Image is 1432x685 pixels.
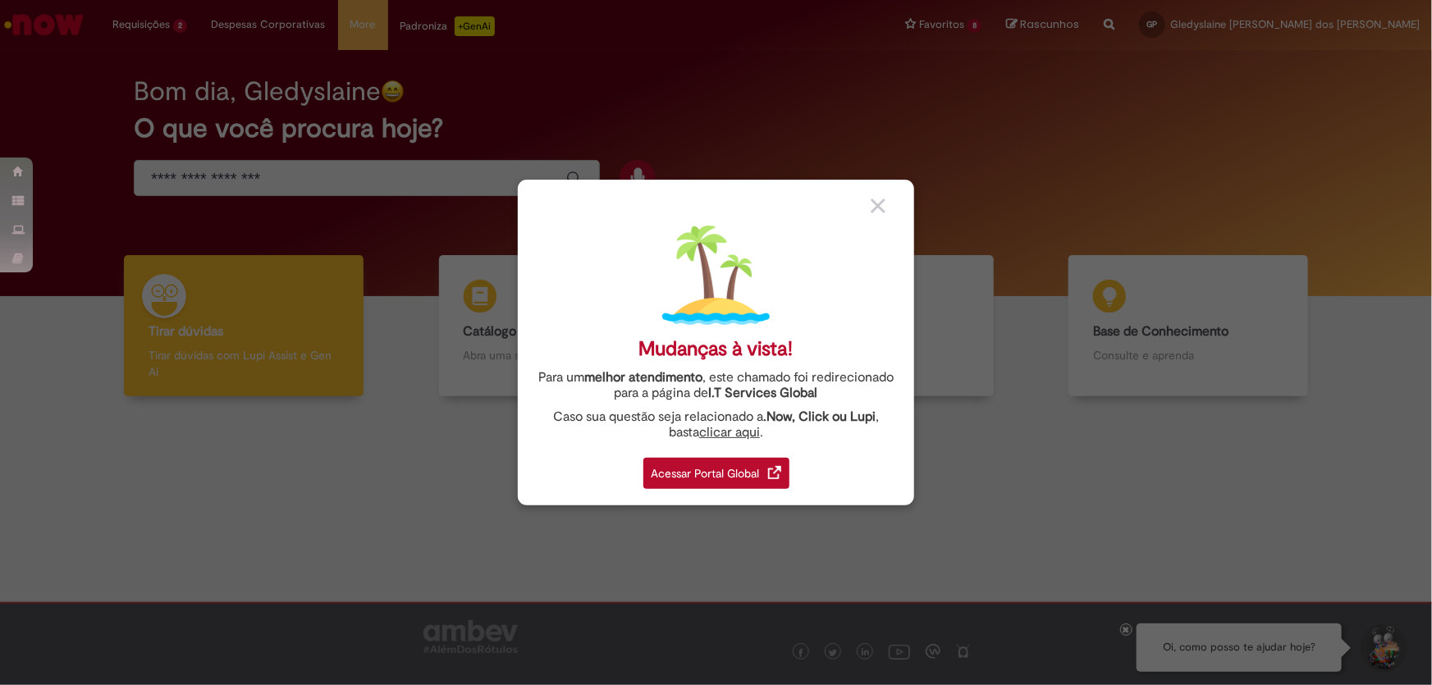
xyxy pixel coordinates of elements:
img: close_button_grey.png [871,199,885,213]
div: Para um , este chamado foi redirecionado para a página de [530,370,902,401]
a: I.T Services Global [709,376,818,401]
div: Caso sua questão seja relacionado a , basta . [530,409,902,441]
strong: .Now, Click ou Lupi [763,409,876,425]
div: Mudanças à vista! [639,337,794,361]
img: island.png [662,221,770,329]
div: Acessar Portal Global [643,458,789,489]
img: redirect_link.png [768,466,781,479]
strong: melhor atendimento [584,369,702,386]
a: Acessar Portal Global [643,449,789,489]
a: clicar aqui [699,415,760,441]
